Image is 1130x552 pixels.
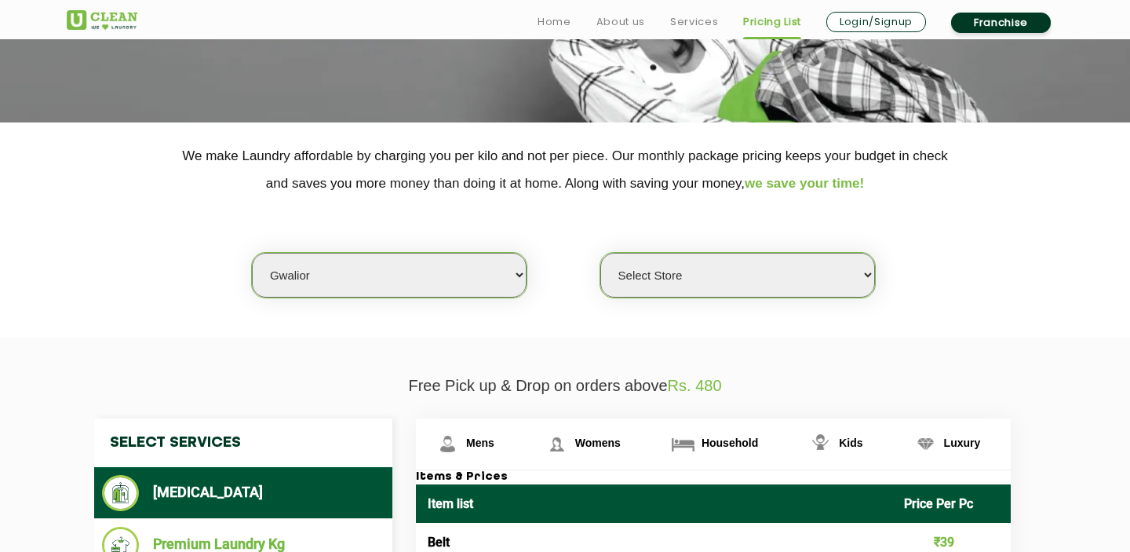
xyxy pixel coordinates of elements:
span: we save your time! [745,176,864,191]
a: Login/Signup [826,12,926,32]
li: [MEDICAL_DATA] [102,475,385,511]
img: Mens [434,430,461,458]
span: Womens [575,437,621,449]
img: Household [669,430,697,458]
p: We make Laundry affordable by charging you per kilo and not per piece. Our monthly package pricin... [67,142,1063,197]
span: Kids [839,437,862,449]
img: Womens [543,430,570,458]
span: Luxury [944,437,981,449]
h3: Items & Prices [416,470,1011,484]
img: Dry Cleaning [102,475,139,511]
a: Home [538,13,571,31]
img: Luxury [912,430,939,458]
img: Kids [807,430,834,458]
a: Pricing List [743,13,801,31]
span: Mens [466,437,494,449]
img: UClean Laundry and Dry Cleaning [67,10,137,30]
th: Price Per Pc [892,484,1012,523]
p: Free Pick up & Drop on orders above [67,377,1063,395]
span: Rs. 480 [668,377,722,394]
a: About us [596,13,645,31]
span: Household [702,437,758,449]
th: Item list [416,484,892,523]
a: Franchise [951,13,1051,33]
a: Services [670,13,718,31]
h4: Select Services [94,419,392,467]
